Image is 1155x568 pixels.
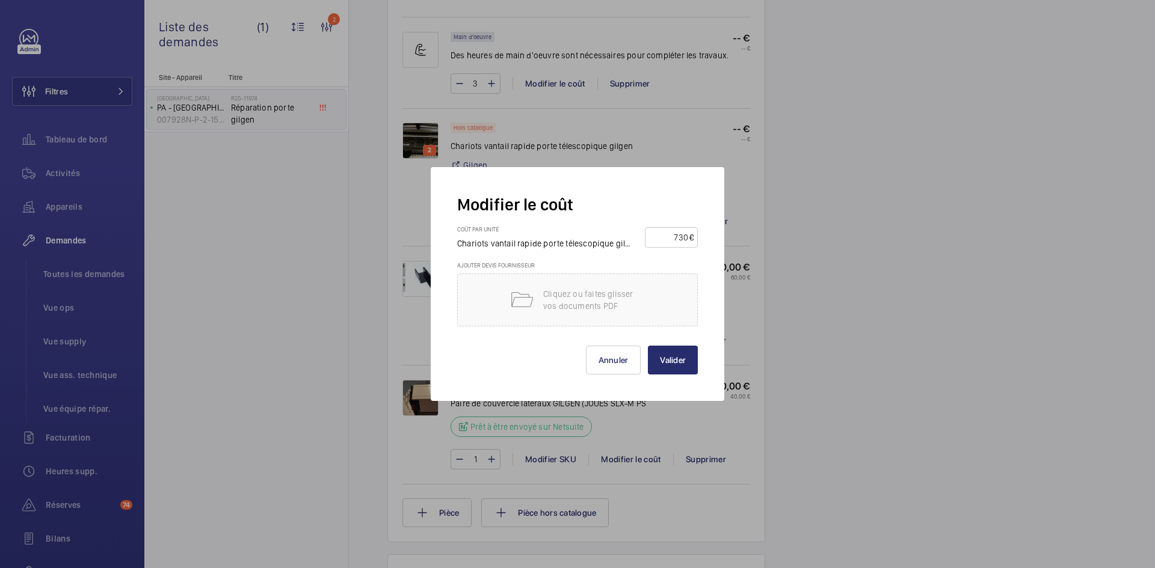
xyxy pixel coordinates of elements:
h3: Coût par unité [457,225,645,237]
button: Annuler [586,346,641,374]
span: Chariots vantail rapide porte télescopique gilgen [457,239,639,248]
button: Valider [648,346,698,374]
div: € [689,231,694,243]
h3: Ajouter devis fournisseur [457,261,698,273]
h2: Modifier le coût [457,194,698,216]
input: -- [649,228,689,247]
p: Cliquez ou faites glisser vos documents PDF [543,288,645,312]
